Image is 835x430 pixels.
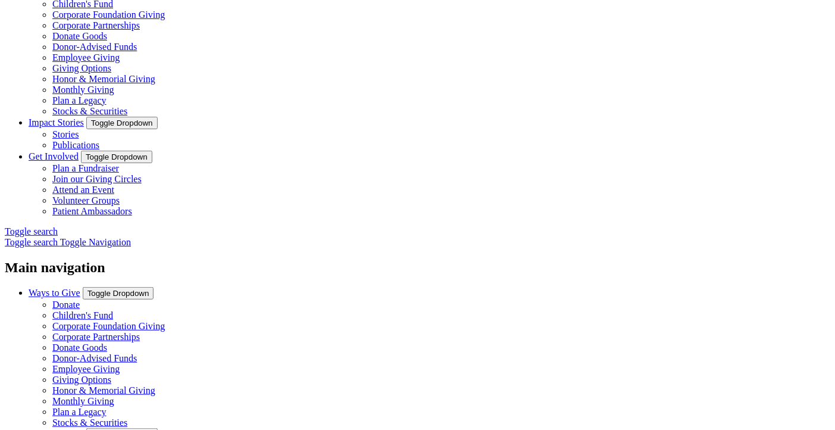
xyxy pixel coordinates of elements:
a: Employee Giving [52,52,120,63]
a: Honor & Memorial Giving [52,385,155,395]
button: Toggle Dropdown [83,287,154,300]
a: Plan a Legacy [52,407,107,417]
a: Honor & Memorial Giving [52,74,155,84]
button: Toggle Dropdown [81,151,152,163]
a: Volunteer Groups [52,195,120,205]
a: Giving Options [52,63,111,73]
a: Monthly Giving [52,396,114,406]
a: Donate Goods [52,342,107,353]
a: Publications [52,140,99,150]
a: Employee Giving [52,364,120,374]
a: Stories [52,129,79,139]
a: Corporate Partnerships [52,20,140,30]
a: Patient Ambassadors [52,206,132,216]
span: Toggle search [5,226,58,236]
button: Toggle Dropdown [86,117,158,129]
a: Plan a Fundraiser [52,163,119,173]
a: Donate [52,300,80,310]
a: Get Involved [29,151,79,161]
h2: Main navigation [5,260,830,276]
a: Corporate Partnerships [52,332,140,342]
span: Toggle Navigation [60,237,131,247]
a: Donor-Advised Funds [52,353,137,363]
a: Donate Goods [52,31,107,41]
a: Attend an Event [52,185,114,195]
a: Corporate Foundation Giving [52,321,165,331]
a: Donor-Advised Funds [52,42,137,52]
a: Giving Options [52,375,111,385]
a: Children's Fund [52,310,113,320]
a: Corporate Foundation Giving [52,10,165,20]
a: Stocks & Securities [52,417,127,428]
a: Join our Giving Circles [52,174,142,184]
a: Ways to Give [29,288,80,298]
a: Stocks & Securities [52,106,127,116]
a: Plan a Legacy [52,95,107,105]
span: Toggle search [5,237,58,247]
a: Monthly Giving [52,85,114,95]
a: Impact Stories [29,117,84,127]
